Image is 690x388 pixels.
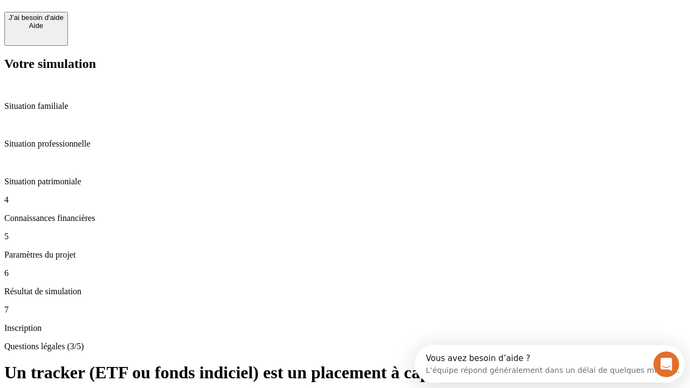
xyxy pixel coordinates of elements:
[4,287,686,296] p: Résultat de simulation
[9,13,64,22] div: J’ai besoin d'aide
[4,12,68,46] button: J’ai besoin d'aideAide
[4,195,686,205] p: 4
[4,101,686,111] p: Situation familiale
[9,22,64,30] div: Aide
[4,4,297,34] div: Ouvrir le Messenger Intercom
[4,232,686,241] p: 5
[4,57,686,71] h2: Votre simulation
[4,177,686,186] p: Situation patrimoniale
[4,139,686,149] p: Situation professionnelle
[11,18,265,29] div: L’équipe répond généralement dans un délai de quelques minutes.
[4,363,686,383] h1: Un tracker (ETF ou fonds indiciel) est un placement à capital garanti ?
[4,250,686,260] p: Paramètres du projet
[4,305,686,315] p: 7
[4,342,686,351] p: Questions légales (3/5)
[4,268,686,278] p: 6
[653,351,679,377] iframe: Intercom live chat
[4,323,686,333] p: Inscription
[11,9,265,18] div: Vous avez besoin d’aide ?
[415,345,685,383] iframe: Intercom live chat discovery launcher
[4,213,686,223] p: Connaissances financières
